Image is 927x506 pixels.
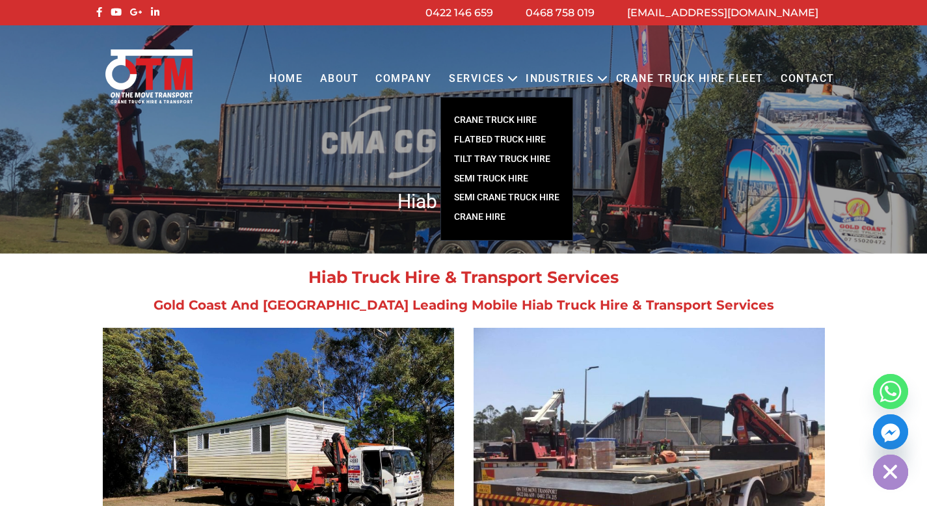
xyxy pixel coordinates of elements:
a: Whatsapp [873,374,908,409]
a: About [311,61,367,97]
a: 0422 146 659 [425,7,493,19]
a: Crane Truck Hire Fleet [607,61,772,97]
a: Facebook_Messenger [873,414,908,449]
img: Otmtransport [103,48,195,105]
a: Contact [772,61,843,97]
a: Home [261,61,311,97]
a: 0468 758 019 [526,7,595,19]
h2: Hiab Truck Hire & Transport Services [93,269,835,286]
a: SEMI CRANE TRUCK HIRE [441,188,572,207]
a: CRANE TRUCK HIRE [441,111,572,130]
a: SEMI TRUCK HIRE [441,169,572,189]
a: FLATBED TRUCK HIRE [441,130,572,150]
a: [EMAIL_ADDRESS][DOMAIN_NAME] [627,7,818,19]
a: Crane Hire [441,207,572,227]
a: Services [440,61,513,97]
a: COMPANY [367,61,440,97]
a: Industries [517,61,602,97]
a: TILT TRAY TRUCK HIRE [441,150,572,169]
h2: Gold Coast And [GEOGRAPHIC_DATA] Leading Mobile Hiab Truck Hire & Transport Services [93,299,835,312]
